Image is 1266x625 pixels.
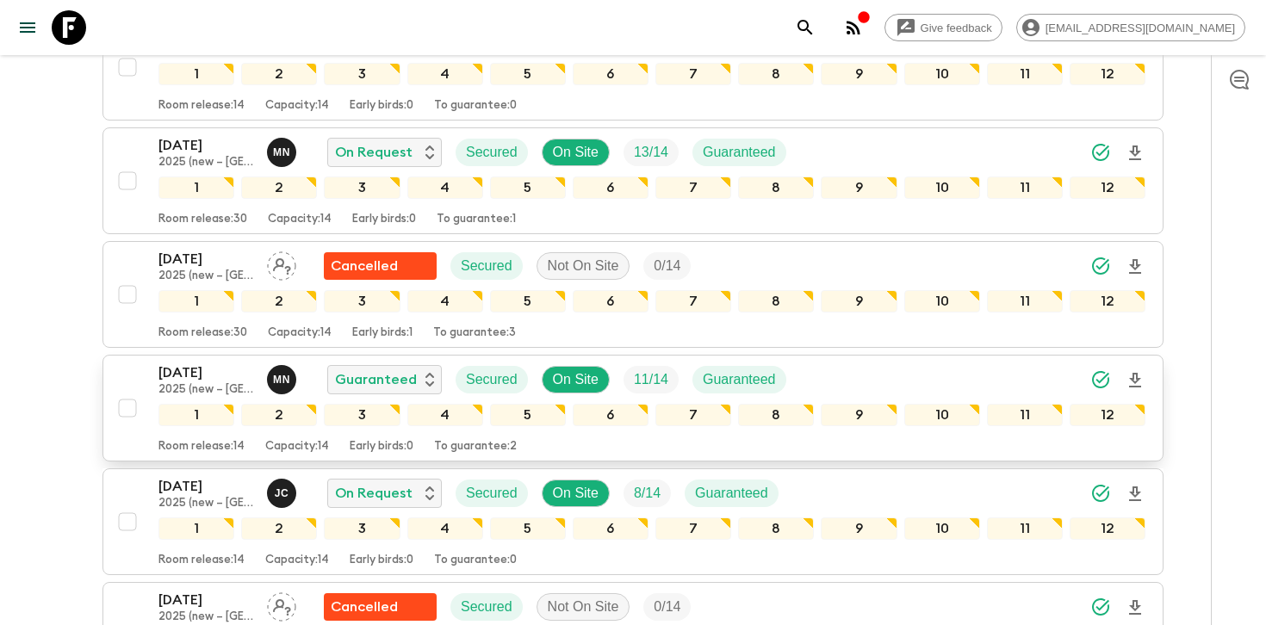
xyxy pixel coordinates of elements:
[655,517,731,540] div: 7
[821,63,897,85] div: 9
[158,590,253,610] p: [DATE]
[350,554,413,567] p: Early birds: 0
[537,252,630,280] div: Not On Site
[624,480,671,507] div: Trip Fill
[987,63,1063,85] div: 11
[1125,484,1145,504] svg: Download Onboarding
[335,369,417,390] p: Guaranteed
[241,290,317,312] div: 2
[102,127,1164,234] button: [DATE]2025 (new – [GEOGRAPHIC_DATA])Maho NagaredaOn RequestSecuredOn SiteTrip FillGuaranteed12345...
[267,365,300,394] button: MN
[904,63,980,85] div: 10
[654,597,680,617] p: 0 / 14
[490,517,566,540] div: 5
[267,370,300,384] span: Maho Nagareda
[703,369,776,390] p: Guaranteed
[987,404,1063,426] div: 11
[158,362,253,383] p: [DATE]
[466,369,518,390] p: Secured
[273,145,290,159] p: M N
[275,486,289,500] p: J C
[450,252,523,280] div: Secured
[273,373,290,387] p: M N
[158,290,234,312] div: 1
[456,366,528,393] div: Secured
[324,176,400,199] div: 3
[158,269,253,283] p: 2025 (new – [GEOGRAPHIC_DATA])
[1070,63,1145,85] div: 12
[1090,256,1111,276] svg: Synced Successfully
[548,597,619,617] p: Not On Site
[324,63,400,85] div: 3
[158,517,234,540] div: 1
[450,593,523,621] div: Secured
[904,290,980,312] div: 10
[821,517,897,540] div: 9
[241,517,317,540] div: 2
[461,256,512,276] p: Secured
[634,142,668,163] p: 13 / 14
[158,476,253,497] p: [DATE]
[407,290,483,312] div: 4
[904,404,980,426] div: 10
[537,593,630,621] div: Not On Site
[158,554,245,567] p: Room release: 14
[352,326,413,340] p: Early birds: 1
[654,256,680,276] p: 0 / 14
[624,139,679,166] div: Trip Fill
[350,440,413,454] p: Early birds: 0
[324,404,400,426] div: 3
[331,256,398,276] p: Cancelled
[102,14,1164,121] button: [DATE]2025 (new – [GEOGRAPHIC_DATA])Maho NagaredaCompletedSecuredOn SiteTrip FillGuaranteed123456...
[624,366,679,393] div: Trip Fill
[434,440,517,454] p: To guarantee: 2
[1070,404,1145,426] div: 12
[553,142,599,163] p: On Site
[267,484,300,498] span: Juno Choi
[158,176,234,199] div: 1
[241,63,317,85] div: 2
[241,176,317,199] div: 2
[738,176,814,199] div: 8
[738,517,814,540] div: 8
[904,176,980,199] div: 10
[634,369,668,390] p: 11 / 14
[466,142,518,163] p: Secured
[158,383,253,397] p: 2025 (new – [GEOGRAPHIC_DATA])
[553,483,599,504] p: On Site
[461,597,512,617] p: Secured
[490,404,566,426] div: 5
[265,99,329,113] p: Capacity: 14
[911,22,1002,34] span: Give feedback
[267,257,296,270] span: Assign pack leader
[1090,369,1111,390] svg: Synced Successfully
[267,479,300,508] button: JC
[643,593,691,621] div: Trip Fill
[542,366,610,393] div: On Site
[335,142,413,163] p: On Request
[542,139,610,166] div: On Site
[695,483,768,504] p: Guaranteed
[158,99,245,113] p: Room release: 14
[158,63,234,85] div: 1
[573,63,649,85] div: 6
[1090,483,1111,504] svg: Synced Successfully
[1070,176,1145,199] div: 12
[655,404,731,426] div: 7
[738,290,814,312] div: 8
[350,99,413,113] p: Early birds: 0
[407,517,483,540] div: 4
[548,256,619,276] p: Not On Site
[268,326,332,340] p: Capacity: 14
[490,176,566,199] div: 5
[573,290,649,312] div: 6
[1070,290,1145,312] div: 12
[884,14,1002,41] a: Give feedback
[655,290,731,312] div: 7
[407,404,483,426] div: 4
[331,597,398,617] p: Cancelled
[324,290,400,312] div: 3
[265,554,329,567] p: Capacity: 14
[634,483,661,504] p: 8 / 14
[553,369,599,390] p: On Site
